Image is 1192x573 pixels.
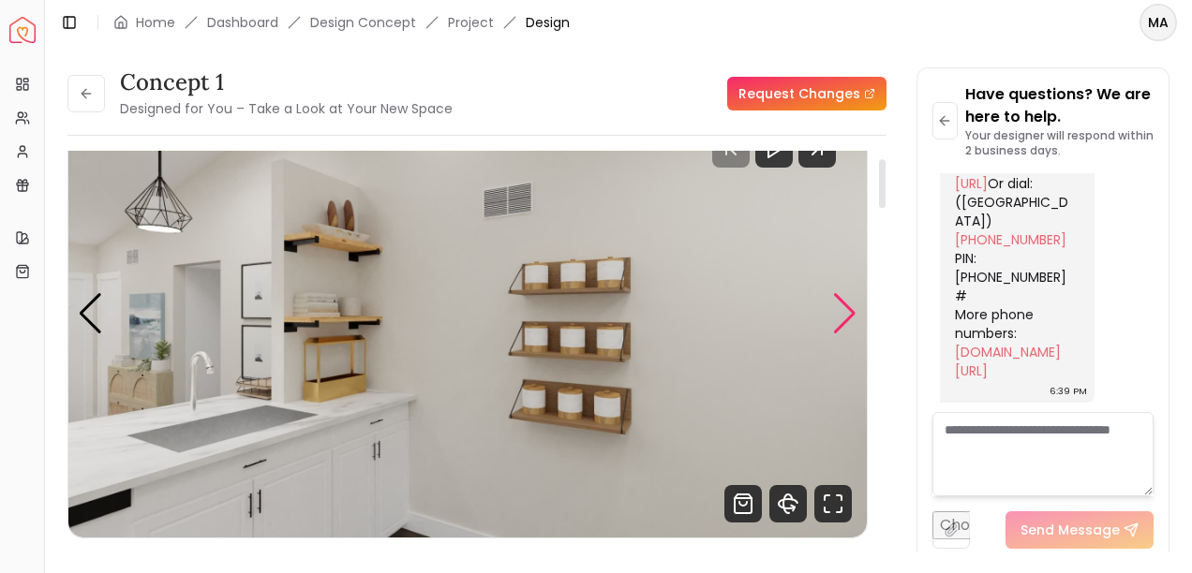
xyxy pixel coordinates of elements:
[955,155,1061,193] a: [DOMAIN_NAME][URL]
[136,13,175,32] a: Home
[1141,6,1175,39] span: MA
[526,13,570,32] span: Design
[955,343,1061,380] a: [DOMAIN_NAME][URL]
[814,485,852,522] svg: Fullscreen
[965,128,1154,158] p: Your designer will respond within 2 business days.
[68,89,867,537] div: Carousel
[965,83,1154,128] p: Have questions? We are here to help.
[9,17,36,43] img: Spacejoy Logo
[9,17,36,43] a: Spacejoy
[120,99,453,118] small: Designed for You – Take a Look at Your New Space
[1140,4,1177,41] button: MA
[68,89,867,537] img: Design Render 1
[832,293,857,334] div: Next slide
[448,13,494,32] a: Project
[120,67,453,97] h3: Concept 1
[1050,382,1087,401] div: 6:39 PM
[724,485,762,522] svg: Shop Products from this design
[113,13,570,32] nav: breadcrumb
[207,13,278,32] a: Dashboard
[310,13,416,32] li: Design Concept
[769,485,807,522] svg: 360 View
[68,89,867,537] div: 2 / 4
[78,293,103,334] div: Previous slide
[727,77,887,110] a: Request Changes
[955,230,1066,249] a: [PHONE_NUMBER]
